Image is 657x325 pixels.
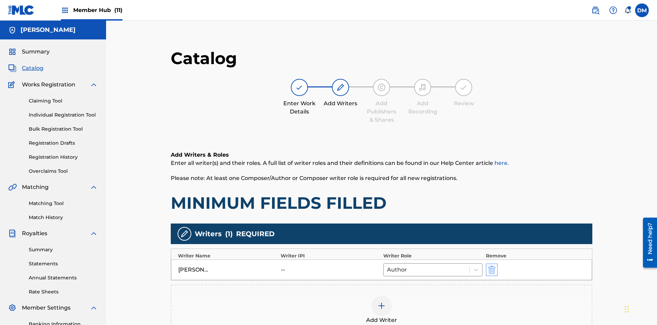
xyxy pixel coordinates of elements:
div: Writer Name [178,252,277,260]
div: Add Publishers & Shares [364,99,399,124]
div: Review [447,99,481,108]
img: step indicator icon for Add Publishers & Shares [377,83,386,92]
div: Drag [625,299,629,320]
a: Summary [29,246,98,253]
a: Rate Sheets [29,288,98,296]
a: Annual Statements [29,274,98,281]
div: Help [606,3,620,17]
div: Add Writers [323,99,358,108]
a: here. [494,160,509,166]
span: Writers [195,229,222,239]
h6: Add Writers & Roles [171,151,592,159]
img: add [377,302,386,310]
div: Writer IPI [281,252,380,260]
span: REQUIRED [236,229,275,239]
img: Catalog [8,64,16,72]
span: Summary [22,48,50,56]
span: ( 1 ) [225,229,233,239]
img: expand [90,229,98,238]
img: help [609,6,617,14]
iframe: Resource Center [638,215,657,271]
a: Individual Registration Tool [29,111,98,119]
div: Remove [486,252,585,260]
img: writers [180,230,189,238]
img: Royalties [8,229,16,238]
img: step indicator icon for Enter Work Details [295,83,304,92]
a: CatalogCatalog [8,64,43,72]
img: Accounts [8,26,16,34]
img: step indicator icon for Review [460,83,468,92]
span: (11) [114,7,123,13]
span: Catalog [22,64,43,72]
img: Summary [8,48,16,56]
img: 12a2ab48e56ec057fbd8.svg [488,266,495,274]
span: Add Writer [366,316,397,324]
a: Registration History [29,154,98,161]
a: Public Search [589,3,602,17]
img: MLC Logo [8,5,35,15]
img: Works Registration [8,81,17,89]
a: Bulk Registration Tool [29,125,98,133]
h1: MINIMUM FIELDS FILLED [171,193,592,213]
img: step indicator icon for Add Recording [418,83,427,92]
div: User Menu [635,3,649,17]
a: Match History [29,214,98,221]
div: Notifications [624,7,631,14]
a: Statements [29,260,98,267]
div: Add Recording [405,99,440,116]
a: Matching Tool [29,200,98,207]
img: search [591,6,600,14]
a: SummarySummary [8,48,50,56]
span: Matching [22,183,49,191]
img: expand [90,183,98,191]
div: Writer Role [383,252,482,260]
span: Member Settings [22,304,70,312]
span: Enter all writer(s) and their roles. A full list of writer roles and their definitions can be fou... [171,160,509,166]
img: Top Rightsholders [61,6,69,14]
span: Royalties [22,229,47,238]
span: Please note: At least one Composer/Author or Composer writer role is required for all new registr... [171,175,458,181]
img: Matching [8,183,17,191]
img: Member Settings [8,304,16,312]
iframe: Chat Widget [623,292,657,325]
h1: Catalog [171,48,592,69]
img: expand [90,81,98,89]
span: Member Hub [73,6,123,14]
a: Registration Drafts [29,140,98,147]
div: Enter Work Details [282,99,317,116]
h5: RONALD MCTESTERSON [21,26,76,34]
img: step indicator icon for Add Writers [336,83,345,92]
span: Works Registration [22,81,75,89]
a: Claiming Tool [29,97,98,105]
a: Overclaims Tool [29,168,98,175]
img: expand [90,304,98,312]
